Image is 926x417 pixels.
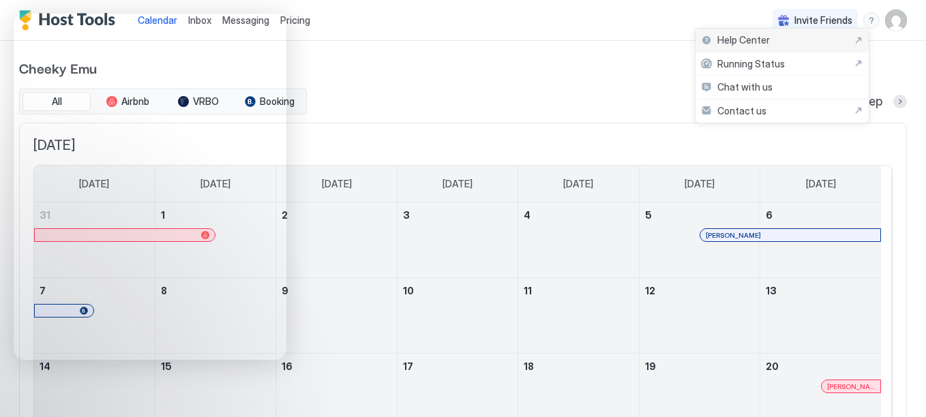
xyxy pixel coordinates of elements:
[14,371,46,403] iframe: Intercom live chat
[717,81,773,93] span: Chat with us
[717,105,766,117] span: Contact us
[717,58,785,70] span: Running Status
[14,14,286,360] iframe: Intercom live chat
[717,34,770,46] span: Help Center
